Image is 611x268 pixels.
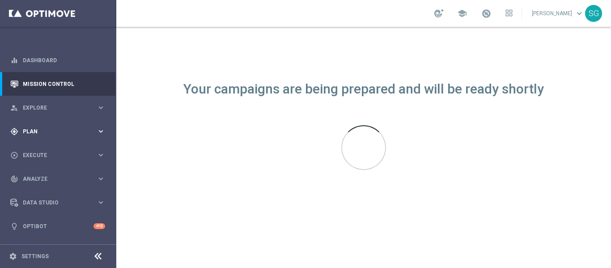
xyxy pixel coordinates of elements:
a: Settings [21,254,49,259]
button: track_changes Analyze keyboard_arrow_right [10,175,106,183]
div: Your campaigns are being prepared and will be ready shortly [183,85,544,93]
span: Explore [23,105,97,111]
span: Analyze [23,176,97,182]
span: Execute [23,153,97,158]
i: keyboard_arrow_right [97,198,105,207]
div: SG [585,5,602,22]
button: gps_fixed Plan keyboard_arrow_right [10,128,106,135]
div: Data Studio [10,199,97,207]
i: gps_fixed [10,128,18,136]
button: Data Studio keyboard_arrow_right [10,199,106,206]
button: person_search Explore keyboard_arrow_right [10,104,106,111]
i: settings [9,252,17,260]
div: +10 [93,223,105,229]
button: equalizer Dashboard [10,57,106,64]
div: Analyze [10,175,97,183]
div: Explore [10,104,97,112]
a: [PERSON_NAME]keyboard_arrow_down [531,7,585,20]
button: play_circle_outline Execute keyboard_arrow_right [10,152,106,159]
i: lightbulb [10,222,18,230]
div: Optibot [10,214,105,238]
a: Dashboard [23,48,105,72]
i: track_changes [10,175,18,183]
i: person_search [10,104,18,112]
button: lightbulb Optibot +10 [10,223,106,230]
div: Execute [10,151,97,159]
span: keyboard_arrow_down [574,9,584,18]
span: Plan [23,129,97,134]
i: keyboard_arrow_right [97,174,105,183]
i: keyboard_arrow_right [97,103,105,112]
div: Mission Control [10,72,105,96]
button: Mission Control [10,81,106,88]
span: Data Studio [23,200,97,205]
a: Mission Control [23,72,105,96]
i: keyboard_arrow_right [97,127,105,136]
i: equalizer [10,56,18,64]
div: Dashboard [10,48,105,72]
span: school [457,9,467,18]
i: keyboard_arrow_right [97,151,105,159]
a: Optibot [23,214,93,238]
i: play_circle_outline [10,151,18,159]
div: Plan [10,128,97,136]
